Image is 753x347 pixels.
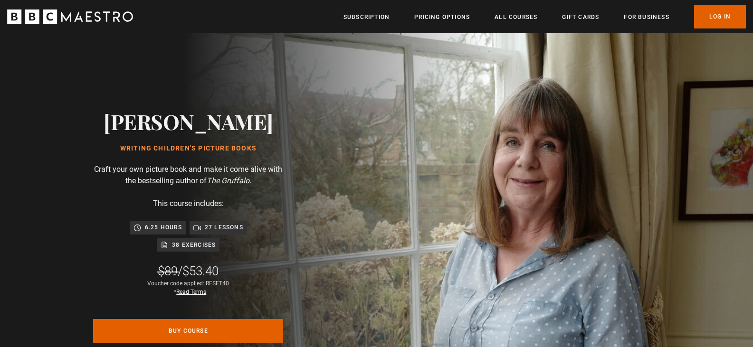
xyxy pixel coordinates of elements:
[624,12,669,22] a: For business
[343,5,746,28] nav: Primary
[93,164,283,187] p: Craft your own picture book and make it come alive with the bestselling author of .
[153,198,224,209] p: This course includes:
[104,145,273,152] h1: Writing Children's Picture Books
[158,264,178,278] span: $89
[176,289,206,295] a: Read Terms
[414,12,470,22] a: Pricing Options
[694,5,746,28] a: Log In
[145,223,182,232] p: 6.25 hours
[205,223,243,232] p: 27 lessons
[495,12,537,22] a: All Courses
[104,109,273,133] h2: [PERSON_NAME]
[172,240,216,250] p: 38 exercises
[562,12,599,22] a: Gift Cards
[147,279,229,296] div: Voucher code applied: RESET40
[158,263,219,279] div: /
[343,12,390,22] a: Subscription
[7,9,133,24] svg: BBC Maestro
[207,176,249,185] i: The Gruffalo
[182,264,219,278] span: $53.40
